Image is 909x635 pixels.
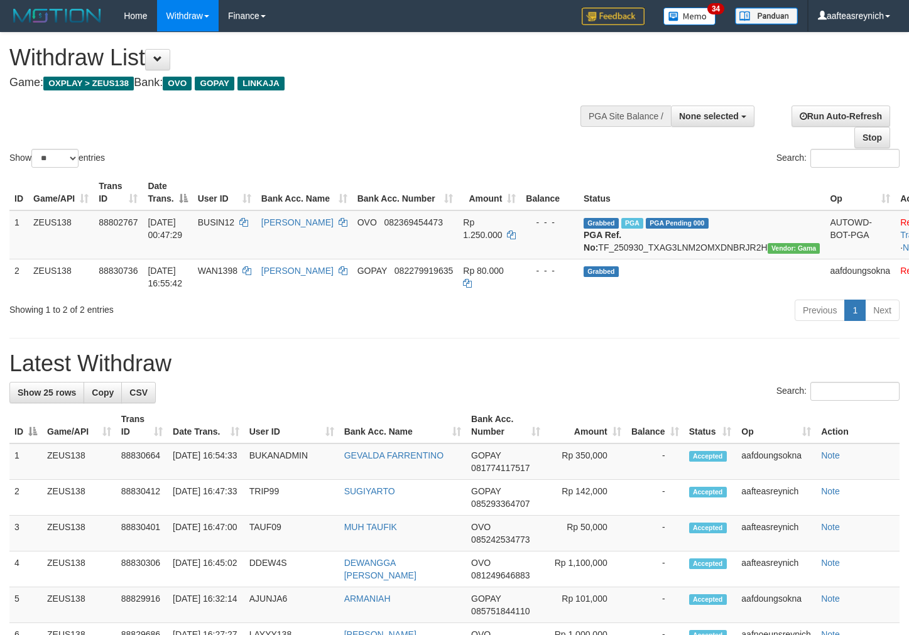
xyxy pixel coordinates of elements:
[244,408,339,443] th: User ID: activate to sort column ascending
[168,480,244,516] td: [DATE] 16:47:33
[626,408,684,443] th: Balance: activate to sort column ascending
[810,382,900,401] input: Search:
[116,480,168,516] td: 88830412
[663,8,716,25] img: Button%20Memo.svg
[99,266,138,276] span: 88830736
[9,443,42,480] td: 1
[545,480,626,516] td: Rp 142,000
[43,77,134,90] span: OXPLAY > ZEUS138
[9,6,105,25] img: MOTION_logo.png
[584,230,621,252] b: PGA Ref. No:
[129,388,148,398] span: CSV
[395,266,453,276] span: Copy 082279919635 to clipboard
[463,266,504,276] span: Rp 80.000
[579,175,825,210] th: Status
[116,587,168,623] td: 88829916
[42,587,116,623] td: ZEUS138
[626,587,684,623] td: -
[471,463,530,473] span: Copy 081774117517 to clipboard
[735,8,798,24] img: panduan.png
[198,217,234,227] span: BUSIN12
[810,149,900,168] input: Search:
[736,443,816,480] td: aafdoungsokna
[168,408,244,443] th: Date Trans.: activate to sort column ascending
[776,382,900,401] label: Search:
[471,606,530,616] span: Copy 085751844110 to clipboard
[116,516,168,551] td: 88830401
[471,499,530,509] span: Copy 085293364707 to clipboard
[384,217,442,227] span: Copy 082369454473 to clipboard
[256,175,352,210] th: Bank Acc. Name: activate to sort column ascending
[816,408,900,443] th: Action
[736,587,816,623] td: aafdoungsokna
[261,217,334,227] a: [PERSON_NAME]
[526,264,574,277] div: - - -
[865,300,900,321] a: Next
[671,106,754,127] button: None selected
[545,443,626,480] td: Rp 350,000
[626,480,684,516] td: -
[471,594,501,604] span: GOPAY
[9,351,900,376] h1: Latest Withdraw
[768,243,820,254] span: Vendor URL: https://trx31.1velocity.biz
[545,587,626,623] td: Rp 101,000
[94,175,143,210] th: Trans ID: activate to sort column ascending
[42,551,116,587] td: ZEUS138
[621,218,643,229] span: Marked by aafsreyleap
[42,480,116,516] td: ZEUS138
[526,216,574,229] div: - - -
[344,558,416,580] a: DEWANGGA [PERSON_NAME]
[344,522,397,532] a: MUH TAUFIK
[545,551,626,587] td: Rp 1,100,000
[776,149,900,168] label: Search:
[163,77,192,90] span: OVO
[99,217,138,227] span: 88802767
[684,408,737,443] th: Status: activate to sort column ascending
[148,217,182,240] span: [DATE] 00:47:29
[168,443,244,480] td: [DATE] 16:54:33
[579,210,825,259] td: TF_250930_TXAG3LNM2OMXDNBRJR2H
[466,408,545,443] th: Bank Acc. Number: activate to sort column ascending
[9,298,369,316] div: Showing 1 to 2 of 2 entries
[545,516,626,551] td: Rp 50,000
[821,594,840,604] a: Note
[198,266,237,276] span: WAN1398
[580,106,671,127] div: PGA Site Balance /
[471,570,530,580] span: Copy 081249646883 to clipboard
[9,408,42,443] th: ID: activate to sort column descending
[471,535,530,545] span: Copy 085242534773 to clipboard
[9,382,84,403] a: Show 25 rows
[357,266,387,276] span: GOPAY
[244,516,339,551] td: TAUF09
[18,388,76,398] span: Show 25 rows
[736,516,816,551] td: aafteasreynich
[9,480,42,516] td: 2
[825,210,895,259] td: AUTOWD-BOT-PGA
[357,217,377,227] span: OVO
[42,516,116,551] td: ZEUS138
[821,486,840,496] a: Note
[28,175,94,210] th: Game/API: activate to sort column ascending
[244,480,339,516] td: TRIP99
[121,382,156,403] a: CSV
[28,259,94,295] td: ZEUS138
[626,551,684,587] td: -
[825,175,895,210] th: Op: activate to sort column ascending
[463,217,502,240] span: Rp 1.250.000
[344,450,444,460] a: GEVALDA FARRENTINO
[193,175,256,210] th: User ID: activate to sort column ascending
[646,218,709,229] span: PGA Pending
[28,210,94,259] td: ZEUS138
[31,149,79,168] select: Showentries
[42,408,116,443] th: Game/API: activate to sort column ascending
[9,210,28,259] td: 1
[168,587,244,623] td: [DATE] 16:32:14
[689,451,727,462] span: Accepted
[116,443,168,480] td: 88830664
[736,408,816,443] th: Op: activate to sort column ascending
[244,587,339,623] td: AJUNJA6
[471,486,501,496] span: GOPAY
[689,558,727,569] span: Accepted
[116,551,168,587] td: 88830306
[626,516,684,551] td: -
